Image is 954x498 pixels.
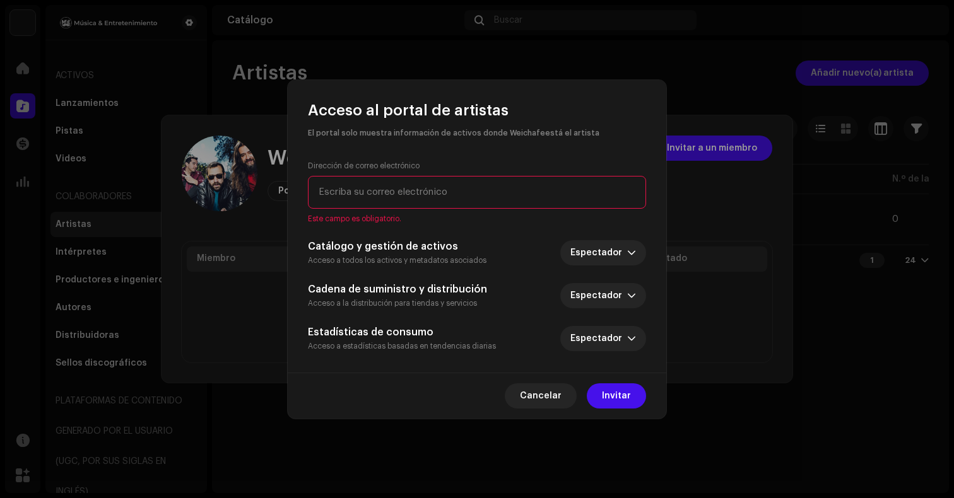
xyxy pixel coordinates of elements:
[308,299,477,307] small: Acceso a la distribución para tiendas y servicios
[308,176,646,209] input: Escriba su correo electrónico
[308,128,599,138] small: El portal solo muestra información de activos donde Weichafeestá el artista
[587,383,646,408] button: Invitar
[570,240,627,265] span: Espectador
[627,326,636,351] div: dropdown trigger
[308,161,420,171] label: Dirección de correo electrónico
[308,282,487,297] h5: Cadena de suministro y distribución
[570,283,627,308] span: Espectador
[627,283,636,308] div: dropdown trigger
[602,383,631,408] span: Invitar
[308,342,496,350] small: Acceso a estadísticas basadas en tendencias diarias
[308,257,486,264] small: Acceso a todos los activos y metadatos asociados
[627,240,636,265] div: dropdown trigger
[308,239,486,254] h5: Catálogo y gestión de activos
[308,214,646,224] span: Este campo es obligatorio.
[505,383,577,408] button: Cancelar
[308,325,496,340] h5: Estadísticas de consumo
[570,326,627,351] span: Espectador
[520,383,562,408] span: Cancelar
[308,100,646,141] div: Acceso al portal de artistas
